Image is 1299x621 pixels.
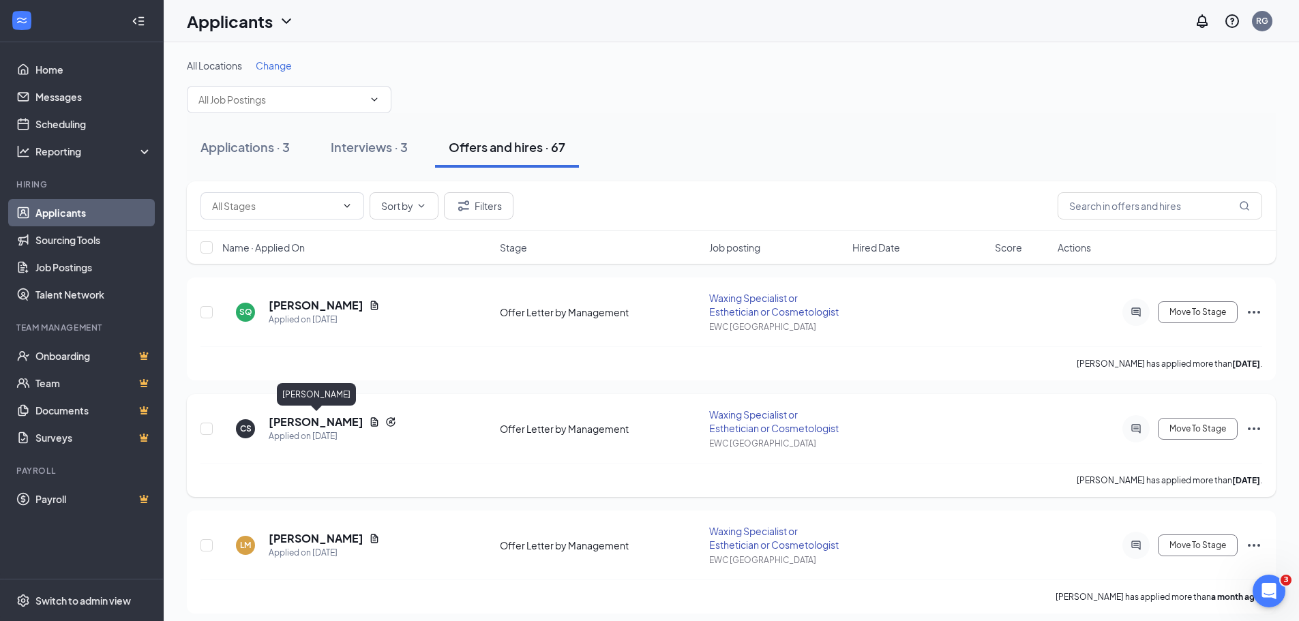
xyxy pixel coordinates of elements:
a: Messages [35,83,152,110]
a: Sourcing Tools [35,226,152,254]
div: Reporting [35,145,153,158]
svg: ChevronDown [369,94,380,105]
div: Applied on [DATE] [269,313,380,327]
div: EWC [GEOGRAPHIC_DATA] [709,321,843,333]
svg: Notifications [1194,13,1210,29]
div: Interviews · 3 [331,138,408,155]
div: Offer Letter by Management [500,422,702,436]
svg: ChevronDown [342,200,353,211]
svg: WorkstreamLogo [15,14,29,27]
span: Change [256,59,292,72]
a: Applicants [35,199,152,226]
input: All Stages [212,198,336,213]
svg: ActiveChat [1128,540,1144,551]
button: Move To Stage [1158,301,1238,323]
div: Offers and hires · 67 [449,138,565,155]
div: Applied on [DATE] [269,429,396,443]
div: Waxing Specialist or Esthetician or Cosmetologist [709,291,843,318]
button: Sort byChevronDown [370,192,438,219]
span: Actions [1058,241,1091,254]
span: Move To Stage [1169,307,1226,317]
h5: [PERSON_NAME] [269,531,363,546]
a: Job Postings [35,254,152,281]
svg: Ellipses [1246,537,1262,554]
div: Waxing Specialist or Esthetician or Cosmetologist [709,524,843,551]
iframe: Intercom live chat [1253,575,1285,607]
span: 3 [1281,575,1291,586]
h1: Applicants [187,10,273,33]
svg: QuestionInfo [1224,13,1240,29]
b: a month ago [1211,592,1260,602]
svg: ActiveChat [1128,307,1144,318]
a: SurveysCrown [35,424,152,451]
div: CS [240,423,252,434]
div: Payroll [16,465,149,476]
h5: [PERSON_NAME] [269,298,363,313]
b: [DATE] [1232,475,1260,485]
div: Hiring [16,179,149,190]
span: Stage [500,241,527,254]
a: Talent Network [35,281,152,308]
div: Offer Letter by Management [500,539,702,552]
svg: Collapse [132,14,145,28]
input: All Job Postings [198,92,363,107]
svg: Reapply [385,416,396,427]
svg: ActiveChat [1128,423,1144,434]
p: [PERSON_NAME] has applied more than . [1077,474,1262,486]
div: RG [1256,15,1268,27]
input: Search in offers and hires [1058,192,1262,219]
svg: MagnifyingGlass [1239,200,1250,211]
span: All Locations [187,59,242,72]
span: Move To Stage [1169,424,1226,434]
a: PayrollCrown [35,485,152,513]
div: Team Management [16,322,149,333]
a: DocumentsCrown [35,397,152,424]
h5: [PERSON_NAME] [269,414,363,429]
span: Score [995,241,1022,254]
span: Hired Date [852,241,900,254]
a: TeamCrown [35,369,152,397]
svg: ChevronDown [278,13,295,29]
a: OnboardingCrown [35,342,152,369]
svg: Analysis [16,145,30,158]
svg: ChevronDown [416,200,427,211]
div: SQ [239,306,252,318]
div: EWC [GEOGRAPHIC_DATA] [709,554,843,566]
svg: Filter [456,198,472,214]
svg: Document [369,300,380,311]
p: [PERSON_NAME] has applied more than . [1077,358,1262,369]
span: Sort by [381,201,413,211]
button: Move To Stage [1158,418,1238,440]
div: [PERSON_NAME] [277,383,356,406]
div: Applications · 3 [200,138,290,155]
button: Move To Stage [1158,534,1238,556]
svg: Document [369,533,380,544]
div: Switch to admin view [35,594,131,607]
div: Offer Letter by Management [500,305,702,319]
button: Filter Filters [444,192,513,219]
div: LM [240,539,251,551]
a: Scheduling [35,110,152,138]
span: Move To Stage [1169,541,1226,550]
span: Job posting [709,241,760,254]
div: Waxing Specialist or Esthetician or Cosmetologist [709,408,843,435]
span: Name · Applied On [222,241,305,254]
div: Applied on [DATE] [269,546,380,560]
svg: Document [369,416,380,427]
svg: Settings [16,594,30,607]
div: EWC [GEOGRAPHIC_DATA] [709,438,843,449]
svg: Ellipses [1246,304,1262,320]
svg: Ellipses [1246,421,1262,437]
p: [PERSON_NAME] has applied more than . [1056,591,1262,603]
b: [DATE] [1232,359,1260,369]
a: Home [35,56,152,83]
